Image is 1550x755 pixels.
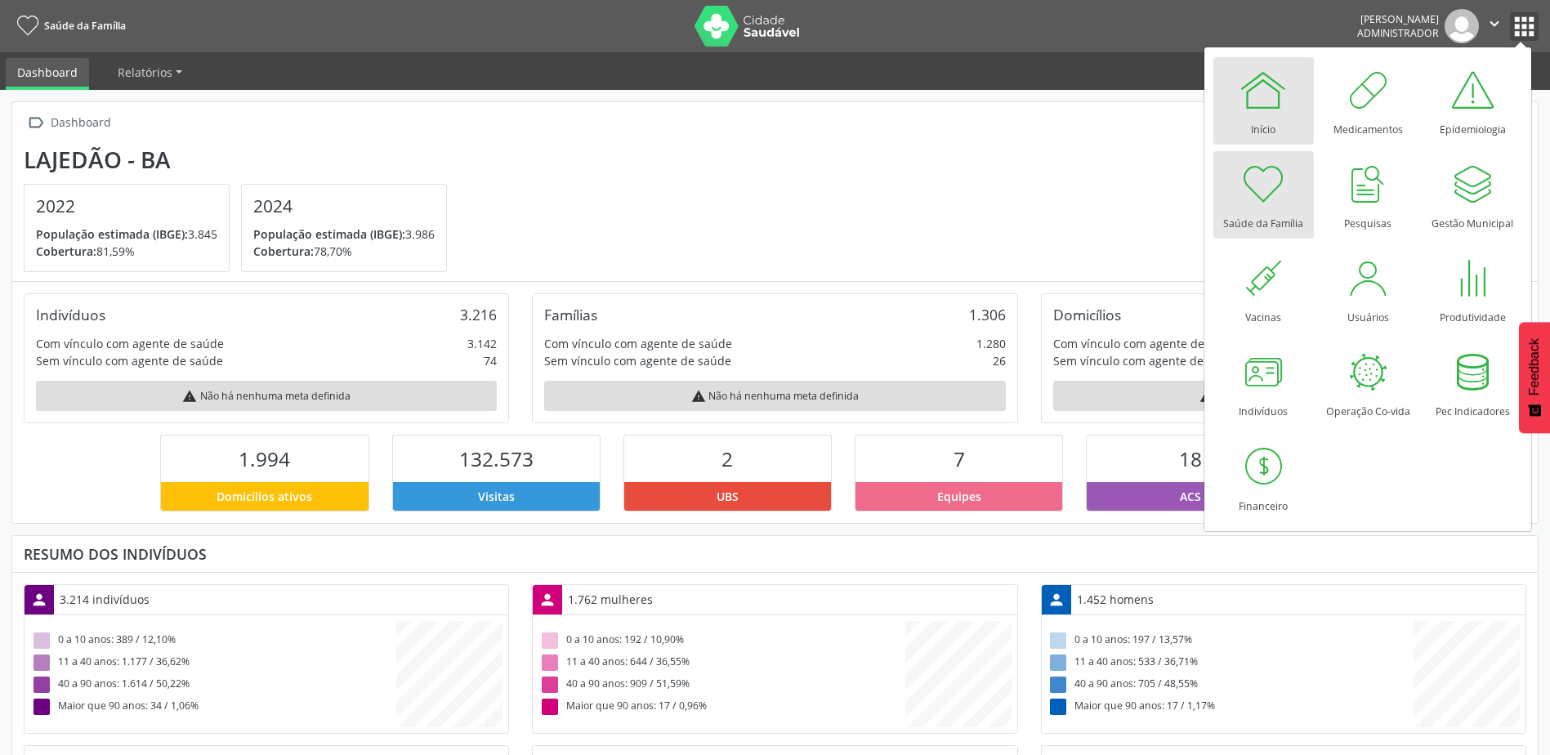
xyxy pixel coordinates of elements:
[24,146,458,173] div: Lajedão - BA
[36,243,217,260] p: 81,59%
[544,352,731,369] div: Sem vínculo com agente de saúde
[1047,591,1065,609] i: person
[937,488,981,505] span: Equipes
[538,652,905,674] div: 11 a 40 anos: 644 / 36,55%
[30,652,396,674] div: 11 a 40 anos: 1.177 / 36,62%
[1357,12,1439,26] div: [PERSON_NAME]
[1047,630,1414,652] div: 0 a 10 anos: 197 / 13,57%
[1485,15,1503,33] i: 
[1318,245,1418,333] a: Usuários
[30,696,396,718] div: Maior que 90 anos: 34 / 1,06%
[562,585,659,614] div: 1.762 mulheres
[538,696,905,718] div: Maior que 90 anos: 17 / 0,96%
[1357,26,1439,40] span: Administrador
[538,591,556,609] i: person
[993,352,1006,369] div: 26
[1510,12,1539,41] button: apps
[239,445,290,472] span: 1.994
[1423,339,1523,427] a: Pec Indicadores
[30,674,396,696] div: 40 a 90 anos: 1.614 / 50,22%
[478,488,515,505] span: Visitas
[460,306,497,324] div: 3.216
[217,488,312,505] span: Domicílios ativos
[36,381,497,411] div: Não há nenhuma meta definida
[484,352,497,369] div: 74
[1479,9,1510,43] button: 
[1047,674,1414,696] div: 40 a 90 anos: 705 / 48,55%
[24,111,47,135] i: 
[44,19,126,33] span: Saúde da Família
[544,306,597,324] div: Famílias
[1527,338,1542,395] span: Feedback
[467,335,497,352] div: 3.142
[1180,488,1201,505] span: ACS
[253,226,405,242] span: População estimada (IBGE):
[1047,696,1414,718] div: Maior que 90 anos: 17 / 1,17%
[253,226,435,243] p: 3.986
[54,585,155,614] div: 3.214 indivíduos
[6,58,89,90] a: Dashboard
[954,445,965,472] span: 7
[538,674,905,696] div: 40 a 90 anos: 909 / 51,59%
[1423,57,1523,145] a: Epidemiologia
[36,226,217,243] p: 3.845
[24,111,114,135] a:  Dashboard
[30,630,396,652] div: 0 a 10 anos: 389 / 12,10%
[36,196,217,217] h4: 2022
[30,591,48,609] i: person
[11,12,126,39] a: Saúde da Família
[717,488,739,505] span: UBS
[459,445,534,472] span: 132.573
[538,630,905,652] div: 0 a 10 anos: 192 / 10,90%
[1213,151,1314,239] a: Saúde da Família
[1199,389,1214,404] i: warning
[1047,652,1414,674] div: 11 a 40 anos: 533 / 36,71%
[976,335,1006,352] div: 1.280
[1318,151,1418,239] a: Pesquisas
[36,352,223,369] div: Sem vínculo com agente de saúde
[253,243,314,259] span: Cobertura:
[1071,585,1159,614] div: 1.452 homens
[1053,335,1241,352] div: Com vínculo com agente de saúde
[1179,445,1202,472] span: 18
[1519,322,1550,433] button: Feedback - Mostrar pesquisa
[1213,339,1314,427] a: Indivíduos
[36,243,96,259] span: Cobertura:
[118,65,172,80] span: Relatórios
[1445,9,1479,43] img: img
[253,196,435,217] h4: 2024
[24,545,1526,563] div: Resumo dos indivíduos
[1423,151,1523,239] a: Gestão Municipal
[1318,339,1418,427] a: Operação Co-vida
[544,381,1005,411] div: Não há nenhuma meta definida
[182,389,197,404] i: warning
[544,335,732,352] div: Com vínculo com agente de saúde
[1318,57,1418,145] a: Medicamentos
[1053,352,1240,369] div: Sem vínculo com agente de saúde
[691,389,706,404] i: warning
[1053,381,1514,411] div: Não há nenhuma meta definida
[47,111,114,135] div: Dashboard
[969,306,1006,324] div: 1.306
[36,335,224,352] div: Com vínculo com agente de saúde
[1053,306,1121,324] div: Domicílios
[253,243,435,260] p: 78,70%
[721,445,733,472] span: 2
[1213,245,1314,333] a: Vacinas
[1423,245,1523,333] a: Produtividade
[1213,434,1314,521] a: Financeiro
[106,58,194,87] a: Relatórios
[36,306,105,324] div: Indivíduos
[36,226,188,242] span: População estimada (IBGE):
[1213,57,1314,145] a: Início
